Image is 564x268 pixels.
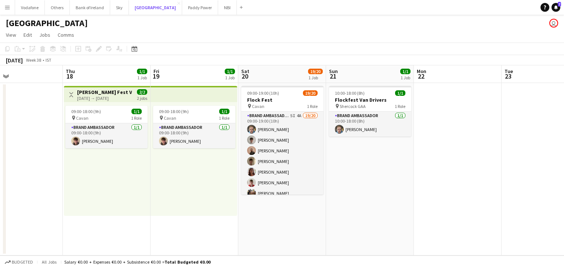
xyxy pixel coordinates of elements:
[39,32,50,38] span: Jobs
[153,123,235,148] app-card-role: Brand Ambassador1/109:00-18:00 (9h)[PERSON_NAME]
[329,97,411,103] h3: Flockfest Van Drivers
[65,123,148,148] app-card-role: Brand Ambassador1/109:00-18:00 (9h)[PERSON_NAME]
[505,68,513,75] span: Tue
[340,104,366,109] span: Shercock GAA
[110,0,129,15] button: Sky
[129,0,182,15] button: [GEOGRAPHIC_DATA]
[218,0,237,15] button: NBI
[77,95,132,101] div: [DATE] → [DATE]
[303,90,318,96] span: 19/20
[4,258,34,266] button: Budgeted
[308,69,323,74] span: 19/20
[329,68,338,75] span: Sun
[46,57,51,63] div: IST
[182,0,218,15] button: Paddy Power
[241,97,323,103] h3: Flock Fest
[64,259,210,265] div: Salary €0.00 + Expenses €0.00 + Subsistence €0.00 =
[6,18,88,29] h1: [GEOGRAPHIC_DATA]
[252,104,264,109] span: Cavan
[549,19,558,28] app-user-avatar: Katie Shovlin
[159,109,189,114] span: 09:00-18:00 (9h)
[164,259,210,265] span: Total Budgeted €0.00
[65,106,148,148] app-job-card: 09:00-18:00 (9h)1/1 Cavan1 RoleBrand Ambassador1/109:00-18:00 (9h)[PERSON_NAME]
[395,104,405,109] span: 1 Role
[219,109,229,114] span: 1/1
[6,32,16,38] span: View
[164,115,176,121] span: Cavan
[308,75,322,80] div: 1 Job
[416,72,426,80] span: 22
[335,90,365,96] span: 10:00-18:00 (8h)
[152,72,159,80] span: 19
[76,115,88,121] span: Cavan
[241,86,323,195] app-job-card: 09:00-19:00 (10h)19/20Flock Fest Cavan1 RoleBrand Ambassador5I4A19/2009:00-19:00 (10h)[PERSON_NAM...
[240,72,249,80] span: 20
[552,3,560,12] a: 7
[225,69,235,74] span: 1/1
[45,0,70,15] button: Others
[241,68,249,75] span: Sat
[401,75,410,80] div: 1 Job
[400,69,411,74] span: 1/1
[329,112,411,137] app-card-role: Brand Ambassador1/110:00-18:00 (8h)[PERSON_NAME]
[12,260,33,265] span: Budgeted
[247,90,279,96] span: 09:00-19:00 (10h)
[36,30,53,40] a: Jobs
[6,57,23,64] div: [DATE]
[328,72,338,80] span: 21
[153,106,235,148] app-job-card: 09:00-18:00 (9h)1/1 Cavan1 RoleBrand Ambassador1/109:00-18:00 (9h)[PERSON_NAME]
[66,68,75,75] span: Thu
[153,68,159,75] span: Fri
[55,30,77,40] a: Comms
[23,32,32,38] span: Edit
[65,72,75,80] span: 18
[71,109,101,114] span: 09:00-18:00 (9h)
[417,68,426,75] span: Mon
[395,90,405,96] span: 1/1
[70,0,110,15] button: Bank of Ireland
[329,86,411,137] app-job-card: 10:00-18:00 (8h)1/1Flockfest Van Drivers Shercock GAA1 RoleBrand Ambassador1/110:00-18:00 (8h)[PE...
[21,30,35,40] a: Edit
[225,75,235,80] div: 1 Job
[131,115,142,121] span: 1 Role
[137,95,147,101] div: 2 jobs
[24,57,43,63] span: Week 38
[307,104,318,109] span: 1 Role
[58,32,74,38] span: Comms
[137,75,147,80] div: 1 Job
[15,0,45,15] button: Vodafone
[40,259,58,265] span: All jobs
[137,69,147,74] span: 1/1
[77,89,132,95] h3: [PERSON_NAME] Fest VAN DRIVER
[219,115,229,121] span: 1 Role
[131,109,142,114] span: 1/1
[503,72,513,80] span: 23
[558,2,561,7] span: 7
[3,30,19,40] a: View
[137,89,147,95] span: 2/2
